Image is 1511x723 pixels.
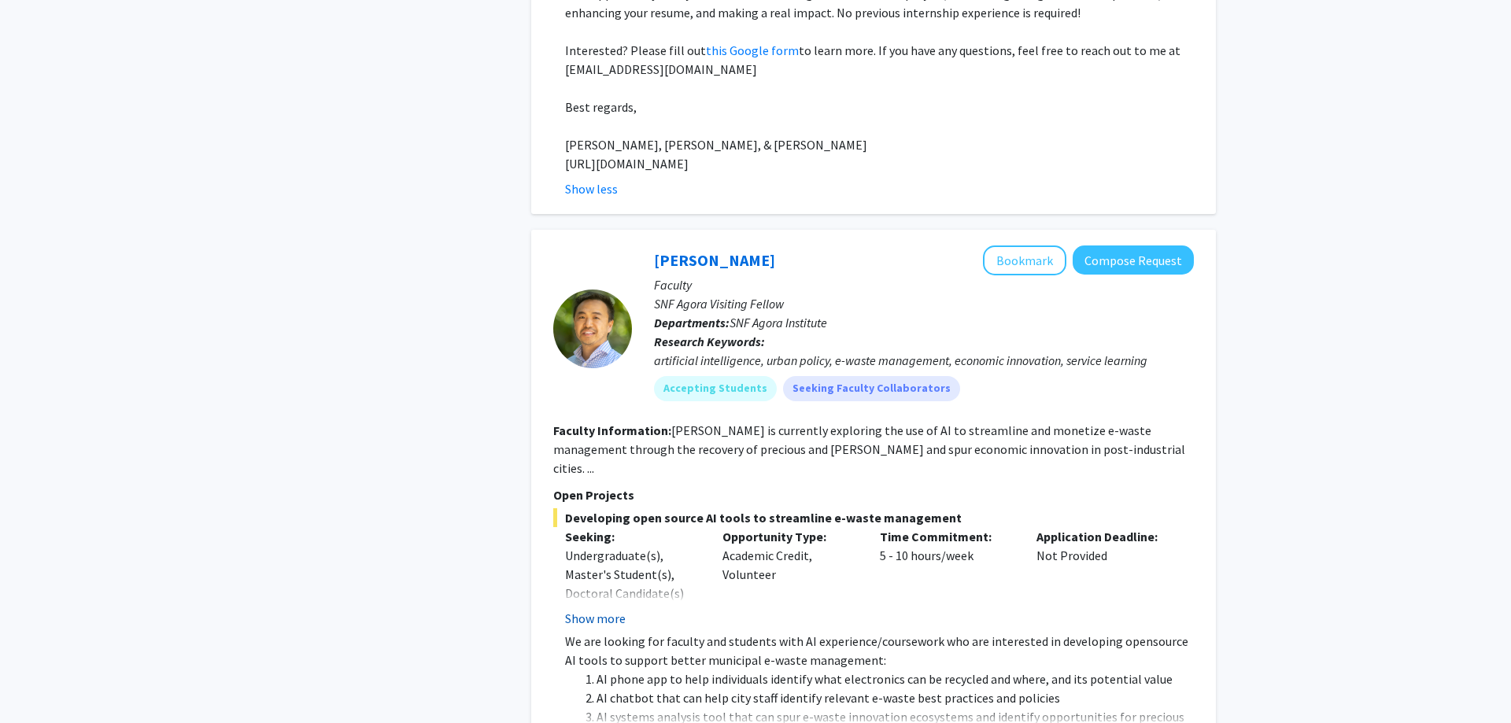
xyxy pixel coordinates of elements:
a: [PERSON_NAME] [654,250,775,270]
mat-chip: Seeking Faculty Collaborators [783,376,960,401]
button: Show less [565,179,618,198]
p: Application Deadline: [1036,527,1170,546]
p: SNF Agora Visiting Fellow [654,294,1194,313]
li: AI phone app to help individuals identify what electronics can be recycled and where, and its pot... [597,670,1194,688]
li: AI chatbot that can help city staff identify relevant e-waste best practices and policies [597,688,1194,707]
span: SNF Agora Institute [730,315,827,330]
button: Add David Park to Bookmarks [983,245,1066,275]
p: We are looking for faculty and students with AI experience/coursework who are interested in devel... [565,632,1194,670]
span: Interested? Please fill out [565,42,706,58]
p: [PERSON_NAME], [PERSON_NAME], & [PERSON_NAME] [565,135,1194,154]
span: Developing open source AI tools to streamline e-waste management [553,508,1194,527]
p: Faculty [654,275,1194,294]
b: Research Keywords: [654,334,765,349]
b: Faculty Information: [553,422,671,438]
div: 5 - 10 hours/week [868,527,1025,628]
iframe: Chat [12,652,67,711]
span: [URL][DOMAIN_NAME] [565,156,689,172]
p: Time Commitment: [880,527,1014,546]
mat-chip: Accepting Students [654,376,777,401]
p: Opportunity Type: [722,527,856,546]
button: Show more [565,609,626,628]
span: Best regards, [565,99,637,115]
a: this Google form [706,42,799,58]
b: Departments: [654,315,730,330]
p: Seeking: [565,527,699,546]
div: Not Provided [1025,527,1182,628]
div: Undergraduate(s), Master's Student(s), Doctoral Candidate(s) (PhD, MD, DMD, PharmD, etc.), Postdo... [565,546,699,697]
p: Open Projects [553,485,1194,504]
button: Compose Request to David Park [1073,245,1194,275]
div: artificial intelligence, urban policy, e-waste management, economic innovation, service learning [654,351,1194,370]
div: Academic Credit, Volunteer [711,527,868,628]
span: to learn more. If you have any questions, feel free to reach out to me at [EMAIL_ADDRESS][DOMAIN_... [565,42,1180,77]
fg-read-more: [PERSON_NAME] is currently exploring the use of AI to streamline and monetize e-waste management ... [553,422,1185,476]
